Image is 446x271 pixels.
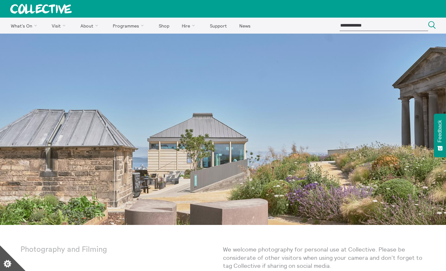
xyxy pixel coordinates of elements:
a: Programmes [107,18,152,34]
span: Feedback [437,120,443,142]
a: Shop [153,18,175,34]
p: Photography and Filming [20,245,122,254]
a: About [75,18,106,34]
a: Hire [176,18,203,34]
a: Support [204,18,232,34]
a: What's On [5,18,45,34]
a: Visit [46,18,74,34]
button: Feedback - Show survey [434,114,446,157]
a: News [234,18,256,34]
